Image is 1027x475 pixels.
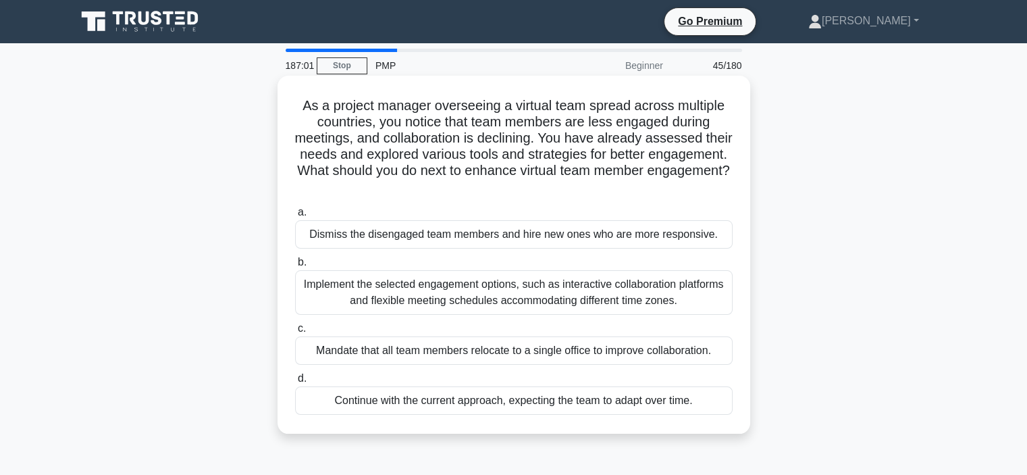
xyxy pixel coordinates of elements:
div: PMP [367,52,553,79]
div: Continue with the current approach, expecting the team to adapt over time. [295,386,733,415]
div: Beginner [553,52,671,79]
span: c. [298,322,306,334]
span: b. [298,256,307,268]
div: Dismiss the disengaged team members and hire new ones who are more responsive. [295,220,733,249]
a: [PERSON_NAME] [776,7,951,34]
div: 187:01 [278,52,317,79]
span: d. [298,372,307,384]
h5: As a project manager overseeing a virtual team spread across multiple countries, you notice that ... [294,97,734,196]
div: Implement the selected engagement options, such as interactive collaboration platforms and flexib... [295,270,733,315]
a: Go Premium [670,13,750,30]
div: Mandate that all team members relocate to a single office to improve collaboration. [295,336,733,365]
span: a. [298,206,307,218]
a: Stop [317,57,367,74]
div: 45/180 [671,52,750,79]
